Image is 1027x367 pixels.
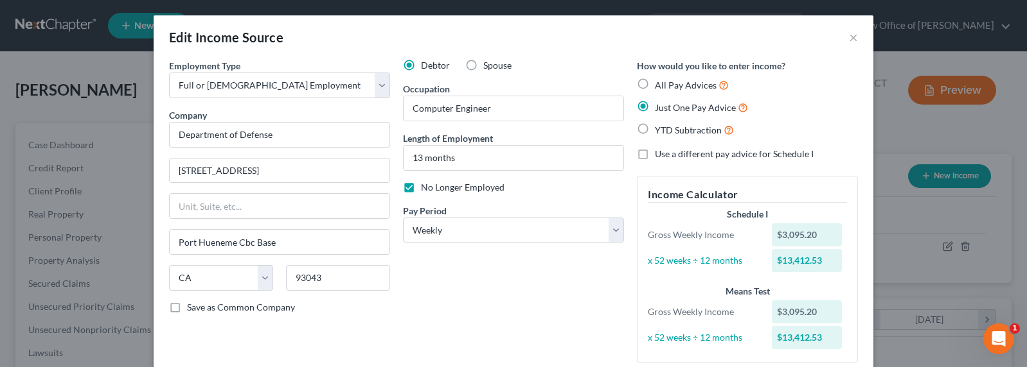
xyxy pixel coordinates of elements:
div: Gross Weekly Income [641,305,765,318]
input: Enter address... [170,158,389,183]
span: 1 [1010,323,1020,334]
span: Save as Common Company [187,302,295,312]
span: Use a different pay advice for Schedule I [655,148,814,159]
span: No Longer Employed [421,182,505,192]
span: Company [169,110,207,121]
div: Means Test [648,285,847,298]
span: Pay Period [403,205,447,216]
input: -- [404,96,623,121]
input: ex: 2 years [404,146,623,170]
input: Enter city... [170,230,389,254]
label: Occupation [403,82,450,96]
input: Enter zip... [286,265,390,291]
span: Employment Type [169,60,240,71]
input: Unit, Suite, etc... [170,194,389,218]
span: All Pay Advices [655,80,717,90]
div: $13,412.53 [772,326,843,349]
div: $3,095.20 [772,300,843,323]
span: Spouse [483,60,512,71]
div: Schedule I [648,208,847,221]
label: Length of Employment [403,132,493,145]
span: YTD Subtraction [655,124,722,135]
div: x 52 weeks ÷ 12 months [641,331,765,344]
div: Gross Weekly Income [641,228,765,241]
span: Debtor [421,60,450,71]
div: $13,412.53 [772,249,843,272]
iframe: Intercom live chat [983,323,1014,354]
span: Just One Pay Advice [655,102,736,113]
div: x 52 weeks ÷ 12 months [641,254,765,267]
label: How would you like to enter income? [637,59,785,73]
h5: Income Calculator [648,187,847,203]
input: Search company by name... [169,122,390,148]
div: $3,095.20 [772,223,843,246]
button: × [849,30,858,45]
div: Edit Income Source [169,28,283,46]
